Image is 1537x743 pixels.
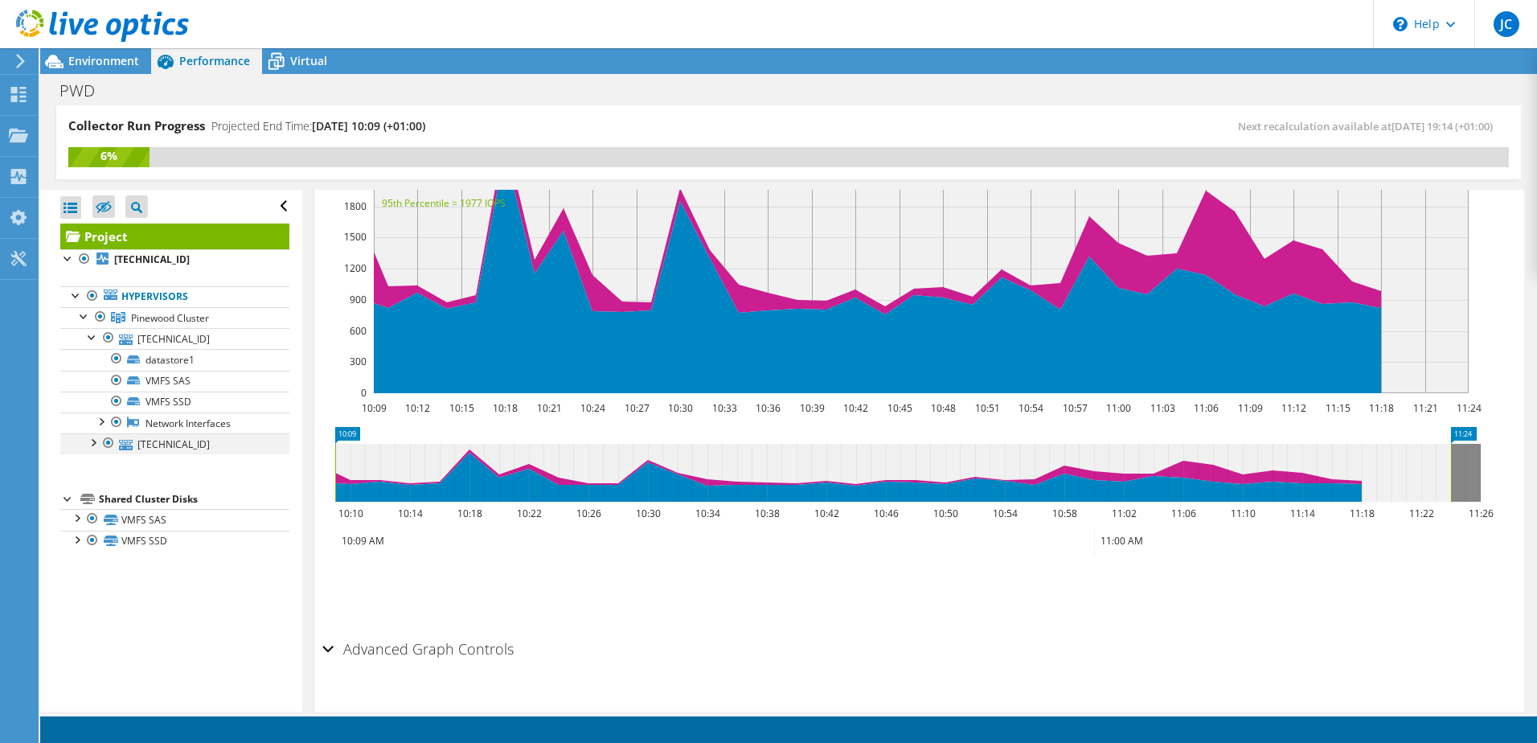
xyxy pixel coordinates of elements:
text: 11:18 [1349,507,1374,520]
text: 10:21 [536,401,561,415]
span: Virtual [290,53,327,68]
text: 10:34 [695,507,719,520]
b: [TECHNICAL_ID] [114,252,190,266]
a: Network Interfaces [60,413,289,433]
a: [TECHNICAL_ID] [60,249,289,270]
a: VMFS SSD [60,392,289,413]
text: 10:48 [930,401,955,415]
text: 11:06 [1170,507,1195,520]
text: 11:24 [1456,401,1481,415]
a: Hypervisors [60,286,289,307]
a: [TECHNICAL_ID] [60,433,289,454]
text: 10:51 [974,401,999,415]
a: datastore1 [60,349,289,370]
text: 10:22 [516,507,541,520]
text: 300 [350,355,367,368]
text: 10:57 [1062,401,1087,415]
text: 10:42 [814,507,838,520]
h4: Projected End Time: [211,117,425,135]
a: VMFS SAS [60,371,289,392]
span: Next recalculation available at [1238,119,1501,133]
text: 11:26 [1468,507,1493,520]
text: 11:00 [1105,401,1130,415]
text: 10:18 [457,507,482,520]
text: 10:10 [338,507,363,520]
text: 10:45 [887,401,912,415]
text: 11:12 [1281,401,1305,415]
text: 10:30 [667,401,692,415]
svg: \n [1393,17,1408,31]
h2: Advanced Graph Controls [322,633,514,665]
a: Pinewood Cluster [60,307,289,328]
text: 10:42 [842,401,867,415]
text: 10:27 [624,401,649,415]
text: 10:30 [635,507,660,520]
text: 1800 [344,199,367,213]
a: [TECHNICAL_ID] [60,328,289,349]
text: 11:14 [1289,507,1314,520]
text: 10:46 [873,507,898,520]
text: 10:54 [1018,401,1043,415]
a: VMFS SAS [60,509,289,530]
text: 10:24 [580,401,605,415]
text: 10:14 [397,507,422,520]
text: 10:18 [492,401,517,415]
text: 1500 [344,230,367,244]
text: 11:09 [1237,401,1262,415]
text: 11:22 [1408,507,1433,520]
a: VMFS SSD [60,531,289,552]
span: [DATE] 10:09 (+01:00) [312,118,425,133]
span: JC [1494,11,1519,37]
text: 11:10 [1230,507,1255,520]
span: Pinewood Cluster [131,311,209,325]
text: 10:09 [361,401,386,415]
text: 10:38 [754,507,779,520]
text: 900 [350,293,367,306]
h1: PWD [52,82,120,100]
text: 11:15 [1325,401,1350,415]
text: 10:15 [449,401,473,415]
text: 10:33 [711,401,736,415]
text: 1200 [344,261,367,275]
text: 11:03 [1150,401,1174,415]
text: 11:02 [1111,507,1136,520]
text: 0 [361,386,367,400]
span: Environment [68,53,139,68]
text: 10:36 [755,401,780,415]
text: 95th Percentile = 1977 IOPS [382,196,506,210]
text: 10:26 [576,507,600,520]
text: 10:54 [992,507,1017,520]
text: 10:39 [799,401,824,415]
div: 6% [68,147,150,165]
span: [DATE] 19:14 (+01:00) [1391,119,1493,133]
text: 600 [350,324,367,338]
text: 11:21 [1412,401,1437,415]
span: Performance [179,53,250,68]
text: 11:06 [1193,401,1218,415]
a: Project [60,224,289,249]
text: 10:12 [404,401,429,415]
div: Shared Cluster Disks [99,490,289,509]
text: 10:50 [932,507,957,520]
text: 11:18 [1368,401,1393,415]
text: 10:58 [1051,507,1076,520]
